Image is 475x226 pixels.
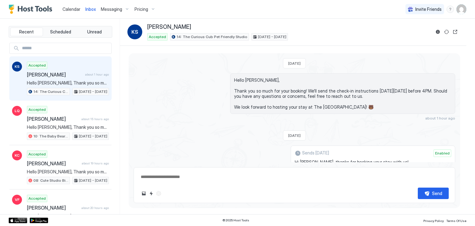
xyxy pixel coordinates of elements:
a: Terms Of Use [446,217,466,224]
a: Calendar [62,6,80,12]
button: Upload image [140,190,148,197]
input: Input Field [19,43,111,54]
button: Open reservation [451,28,459,36]
button: Scheduled [44,28,77,36]
button: Recent [10,28,43,36]
span: Accepted [149,34,166,40]
div: User profile [456,4,466,14]
span: VF [15,197,19,202]
span: about 1 hour ago [425,116,455,120]
a: App Store [9,218,27,223]
span: Scheduled [50,29,71,35]
span: [DATE] - [DATE] [79,89,107,94]
span: [PERSON_NAME] [147,24,191,31]
span: KS [15,64,19,69]
span: Accepted [28,107,46,112]
span: Accepted [28,196,46,201]
span: [PERSON_NAME] [27,72,83,78]
span: © 2025 Host Tools [222,218,249,222]
div: menu [447,6,454,13]
span: 14: The Curious Cub Pet Friendly Studio [33,89,68,94]
span: Hello [PERSON_NAME], Thank you so much for your booking! We'll send the check-in instructions [DA... [234,77,451,110]
span: Sends [DATE] [302,150,329,156]
div: Send [432,190,442,197]
span: Privacy Policy [423,219,444,223]
a: Inbox [85,6,96,12]
span: Terms Of Use [446,219,466,223]
span: [PERSON_NAME] [27,205,79,211]
span: Pricing [135,7,148,12]
button: Quick reply [148,190,155,197]
span: about 1 hour ago [85,72,109,76]
button: Sync reservation [443,28,450,36]
span: Hello [PERSON_NAME], Thank you so much for your booking! We'll send the check-in instructions on ... [27,169,109,175]
button: Reservation information [434,28,442,36]
span: [DATE] - [DATE] [258,34,286,40]
span: 10: The Baby Bear Pet Friendly Studio [33,133,68,139]
span: LQ [15,108,20,114]
span: Hello [PERSON_NAME], Thank you so much for your booking! We'll send the check-in instructions [DA... [27,124,109,130]
span: Hello [PERSON_NAME], Thank you so much for your booking! We'll send the check-in instructions [DA... [27,213,109,219]
span: Enabled [435,150,450,156]
button: Unread [78,28,111,36]
span: KS [131,28,138,36]
span: about 20 hours ago [81,206,109,210]
span: KC [15,153,19,158]
span: about 19 hours ago [82,161,109,165]
span: Unread [87,29,102,35]
span: Recent [19,29,34,35]
span: Accepted [28,151,46,157]
a: Host Tools Logo [9,5,55,14]
span: Invite Friends [415,7,442,12]
span: about 15 hours ago [81,117,109,121]
span: [PERSON_NAME] [27,116,79,122]
span: [DATE] - [DATE] [79,133,107,139]
span: [DATE] - [DATE] [79,178,107,183]
button: Send [418,188,449,199]
div: tab-group [9,26,112,38]
span: Accepted [28,63,46,68]
span: [PERSON_NAME] [27,160,79,167]
span: Messaging [101,7,122,12]
span: [DATE] [288,61,301,66]
span: Hello [PERSON_NAME], Thank you so much for your booking! We'll send the check-in instructions [DA... [27,80,109,86]
span: 08: Cute Studio Bike to Beach [33,178,68,183]
a: Google Play Store [30,218,48,223]
a: Privacy Policy [423,217,444,224]
span: [DATE] [288,133,301,138]
span: 14: The Curious Cub Pet Friendly Studio [177,34,247,40]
